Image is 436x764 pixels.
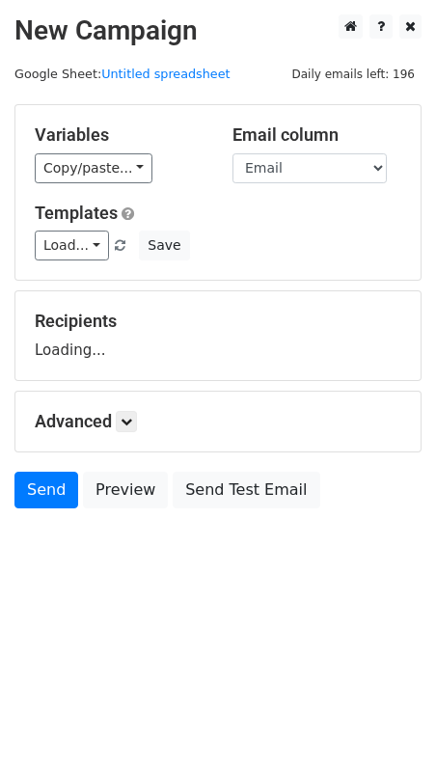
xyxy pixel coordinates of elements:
a: Templates [35,203,118,223]
a: Preview [83,472,168,508]
a: Untitled spreadsheet [101,67,230,81]
small: Google Sheet: [14,67,231,81]
button: Save [139,231,189,260]
a: Load... [35,231,109,260]
a: Send [14,472,78,508]
h5: Recipients [35,311,401,332]
h5: Advanced [35,411,401,432]
span: Daily emails left: 196 [285,64,422,85]
a: Copy/paste... [35,153,152,183]
a: Send Test Email [173,472,319,508]
h5: Variables [35,124,204,146]
a: Daily emails left: 196 [285,67,422,81]
div: Loading... [35,311,401,361]
h5: Email column [232,124,401,146]
h2: New Campaign [14,14,422,47]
